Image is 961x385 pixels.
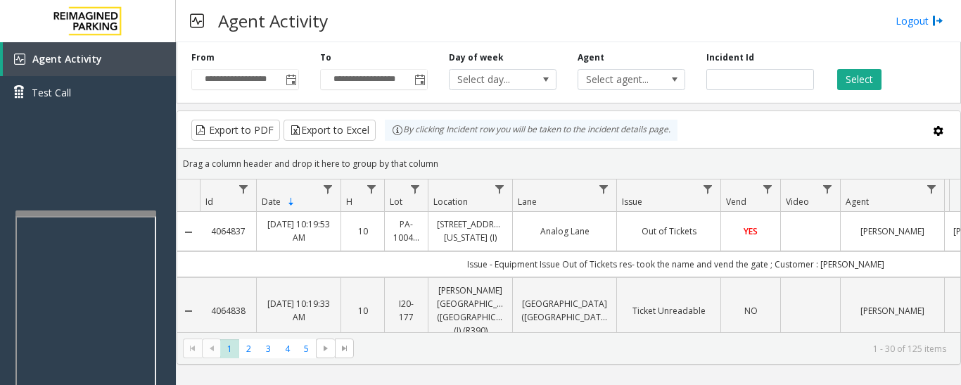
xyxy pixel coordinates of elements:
[208,304,248,317] a: 4064838
[239,339,258,358] span: Page 2
[625,304,712,317] a: Ticket Unreadable
[393,217,419,244] a: PA-1004494
[726,196,746,208] span: Vend
[208,225,248,238] a: 4064837
[362,179,381,198] a: H Filter Menu
[205,196,213,208] span: Id
[177,227,200,238] a: Collapse Details
[730,304,772,317] a: NO
[211,4,335,38] h3: Agent Activity
[283,70,298,89] span: Toggle popup
[265,297,332,324] a: [DATE] 10:19:33 AM
[706,51,754,64] label: Incident Id
[730,225,772,238] a: YES
[406,179,425,198] a: Lot Filter Menu
[319,179,338,198] a: Date Filter Menu
[278,339,297,358] span: Page 4
[350,225,376,238] a: 10
[297,339,316,358] span: Page 5
[699,179,718,198] a: Issue Filter Menu
[392,125,403,136] img: infoIcon.svg
[837,69,882,90] button: Select
[412,70,427,89] span: Toggle popup
[490,179,509,198] a: Location Filter Menu
[922,179,941,198] a: Agent Filter Menu
[335,339,354,358] span: Go to the last page
[259,339,278,358] span: Page 3
[284,120,376,141] button: Export to Excel
[32,85,71,100] span: Test Call
[818,179,837,198] a: Video Filter Menu
[316,339,335,358] span: Go to the next page
[521,225,608,238] a: Analog Lane
[932,13,943,28] img: logout
[262,196,281,208] span: Date
[518,196,537,208] span: Lane
[437,284,504,338] a: [PERSON_NAME][GEOGRAPHIC_DATA] ([GEOGRAPHIC_DATA]) (I) (R390)
[622,196,642,208] span: Issue
[437,217,504,244] a: [STREET_ADDRESS][US_STATE] (I)
[3,42,176,76] a: Agent Activity
[849,225,936,238] a: [PERSON_NAME]
[286,196,297,208] span: Sortable
[14,53,25,65] img: 'icon'
[191,120,280,141] button: Export to PDF
[339,343,350,354] span: Go to the last page
[385,120,677,141] div: By clicking Incident row you will be taken to the incident details page.
[625,225,712,238] a: Out of Tickets
[578,51,604,64] label: Agent
[521,297,608,324] a: [GEOGRAPHIC_DATA] ([GEOGRAPHIC_DATA])
[190,4,204,38] img: pageIcon
[393,297,419,324] a: I20-177
[594,179,613,198] a: Lane Filter Menu
[32,52,102,65] span: Agent Activity
[578,70,663,89] span: Select agent...
[449,51,504,64] label: Day of week
[744,225,758,237] span: YES
[433,196,468,208] span: Location
[350,304,376,317] a: 10
[177,305,200,317] a: Collapse Details
[320,343,331,354] span: Go to the next page
[265,217,332,244] a: [DATE] 10:19:53 AM
[450,70,535,89] span: Select day...
[849,304,936,317] a: [PERSON_NAME]
[758,179,777,198] a: Vend Filter Menu
[320,51,331,64] label: To
[362,343,946,355] kendo-pager-info: 1 - 30 of 125 items
[390,196,402,208] span: Lot
[177,151,960,176] div: Drag a column header and drop it here to group by that column
[846,196,869,208] span: Agent
[234,179,253,198] a: Id Filter Menu
[191,51,215,64] label: From
[786,196,809,208] span: Video
[220,339,239,358] span: Page 1
[177,179,960,332] div: Data table
[744,305,758,317] span: NO
[346,196,352,208] span: H
[896,13,943,28] a: Logout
